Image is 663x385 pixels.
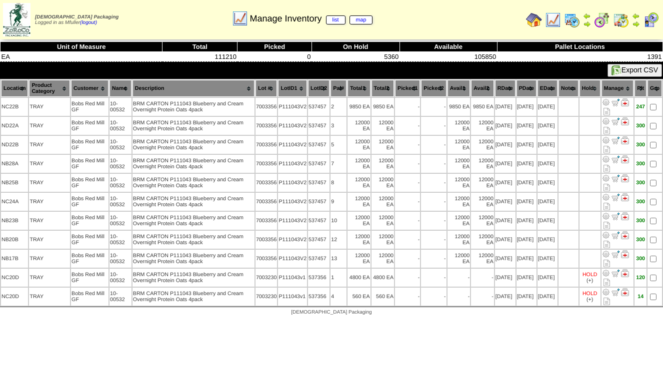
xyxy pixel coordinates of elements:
td: NB20B [1,231,28,249]
td: 12000 EA [447,231,470,249]
th: Avail2 [471,80,494,97]
img: Adjust [602,136,610,144]
img: Manage Hold [621,155,629,163]
th: Name [109,80,131,97]
th: LotID1 [278,80,307,97]
td: Bobs Red Mill GF [71,231,108,249]
td: [DATE] [537,231,557,249]
td: P111043V2 [278,193,307,211]
td: [DATE] [516,117,536,135]
td: 10-00532 [109,98,131,116]
th: Description [132,80,254,97]
th: Picked2 [421,80,446,97]
img: Move [611,155,619,163]
td: - [395,155,420,173]
img: arrowleft.gif [632,12,640,20]
td: P111043v1 [278,288,307,306]
th: EDate [537,80,557,97]
td: - [395,136,420,154]
div: 300 [635,180,646,186]
td: 537457 [308,250,329,268]
td: 12000 EA [471,250,494,268]
td: P111043V2 [278,250,307,268]
td: NB23B [1,212,28,230]
th: Picked1 [395,80,420,97]
td: 12000 EA [471,231,494,249]
th: Notes [558,80,578,97]
img: Adjust [602,98,610,106]
img: calendarblend.gif [594,12,610,28]
td: 537457 [308,155,329,173]
td: NB25B [1,174,28,192]
img: Move [611,117,619,125]
td: [DATE] [516,98,536,116]
td: 12000 EA [347,212,370,230]
td: [DATE] [516,136,536,154]
td: 12000 EA [471,155,494,173]
th: Pallet Locations [497,42,662,52]
td: [DATE] [537,250,557,268]
td: TRAY [29,136,70,154]
td: 12000 EA [347,250,370,268]
a: (logout) [80,20,97,25]
div: 120 [635,275,646,281]
td: 10-00532 [109,269,131,287]
td: 7003230 [255,269,277,287]
td: 7003230 [255,288,277,306]
td: NC20D [1,288,28,306]
img: zoroco-logo-small.webp [3,3,30,36]
td: 560 EA [347,288,370,306]
td: ND22B [1,136,28,154]
div: 300 [635,161,646,167]
td: 1391 [497,52,662,62]
th: Total2 [371,80,394,97]
td: 9850 EA [347,98,370,116]
td: 537457 [308,117,329,135]
td: 7003356 [255,136,277,154]
td: - [421,269,446,287]
td: 8 [330,174,346,192]
td: [DATE] [537,136,557,154]
td: NB28A [1,155,28,173]
td: BRM CARTON P111043 Blueberry and Cream Overnight Protein Oats 4pack [132,193,254,211]
td: P111043V2 [278,212,307,230]
td: 10-00532 [109,174,131,192]
th: Customer [71,80,108,97]
img: arrowright.gif [632,20,640,28]
th: Picked [237,42,311,52]
th: Hold [579,80,600,97]
td: Bobs Red Mill GF [71,193,108,211]
td: - [421,231,446,249]
i: Note [603,203,610,210]
td: 12000 EA [447,193,470,211]
td: Bobs Red Mill GF [71,155,108,173]
th: Location [1,80,28,97]
img: Move [611,288,619,296]
i: Note [603,108,610,115]
td: - [421,212,446,230]
td: NB17B [1,250,28,268]
i: Note [603,260,610,267]
td: [DATE] [537,117,557,135]
img: Manage Hold [621,231,629,239]
td: 5 [330,136,346,154]
td: BRM CARTON P111043 Blueberry and Cream Overnight Protein Oats 4pack [132,288,254,306]
td: Bobs Red Mill GF [71,250,108,268]
img: Adjust [602,193,610,201]
td: TRAY [29,98,70,116]
td: P111043V2 [278,117,307,135]
img: Manage Hold [621,136,629,144]
td: [DATE] [537,98,557,116]
th: Grp [647,80,662,97]
th: Plt [634,80,646,97]
img: Manage Hold [621,212,629,220]
img: Manage Hold [621,174,629,182]
a: list [326,15,345,24]
td: Bobs Red Mill GF [71,212,108,230]
img: Adjust [602,269,610,277]
td: [DATE] [495,117,515,135]
td: EA [0,52,162,62]
img: Adjust [602,174,610,182]
img: Adjust [602,212,610,220]
td: 10-00532 [109,117,131,135]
